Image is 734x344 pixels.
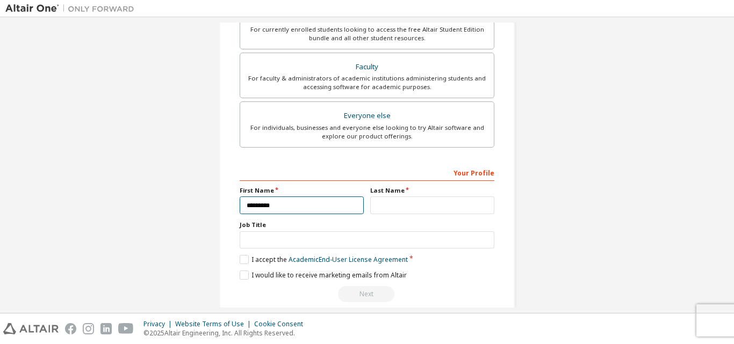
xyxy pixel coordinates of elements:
[240,255,408,264] label: I accept the
[370,186,494,195] label: Last Name
[289,255,408,264] a: Academic End-User License Agreement
[247,108,487,123] div: Everyone else
[240,221,494,229] label: Job Title
[247,60,487,75] div: Faculty
[240,286,494,302] div: Read and acccept EULA to continue
[143,328,310,338] p: © 2025 Altair Engineering, Inc. All Rights Reserved.
[254,320,310,328] div: Cookie Consent
[240,270,407,280] label: I would like to receive marketing emails from Altair
[175,320,254,328] div: Website Terms of Use
[240,186,364,195] label: First Name
[247,25,487,42] div: For currently enrolled students looking to access the free Altair Student Edition bundle and all ...
[240,164,494,181] div: Your Profile
[100,323,112,334] img: linkedin.svg
[65,323,76,334] img: facebook.svg
[3,323,59,334] img: altair_logo.svg
[5,3,140,14] img: Altair One
[143,320,175,328] div: Privacy
[118,323,134,334] img: youtube.svg
[83,323,94,334] img: instagram.svg
[247,123,487,141] div: For individuals, businesses and everyone else looking to try Altair software and explore our prod...
[247,74,487,91] div: For faculty & administrators of academic institutions administering students and accessing softwa...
